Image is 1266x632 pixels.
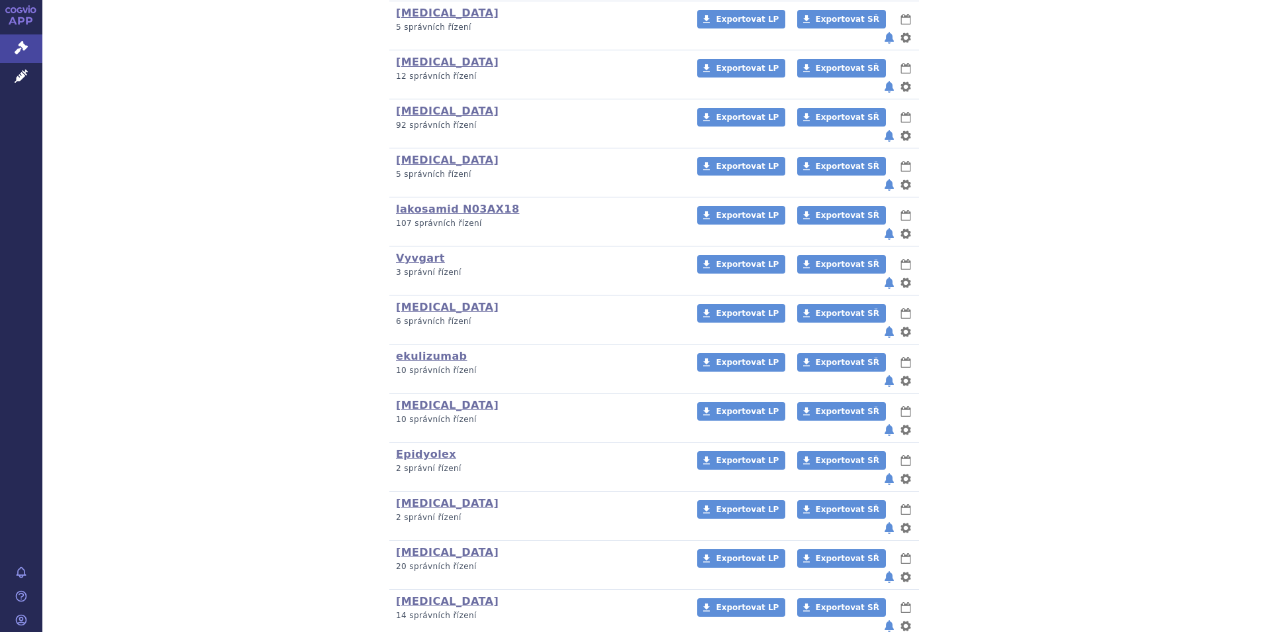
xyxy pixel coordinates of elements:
[899,128,912,144] button: nastavení
[899,501,912,517] button: lhůty
[899,452,912,468] button: lhůty
[716,603,779,612] span: Exportovat LP
[396,56,499,68] a: [MEDICAL_DATA]
[899,305,912,321] button: lhůty
[396,512,680,523] p: 2 správní řízení
[899,226,912,242] button: nastavení
[883,471,896,487] button: notifikace
[396,252,445,264] a: Vyvgart
[883,569,896,585] button: notifikace
[697,157,785,176] a: Exportovat LP
[899,600,912,615] button: lhůty
[797,353,886,372] a: Exportovat SŘ
[697,206,785,225] a: Exportovat LP
[697,10,785,28] a: Exportovat LP
[797,598,886,617] a: Exportovat SŘ
[883,324,896,340] button: notifikace
[697,402,785,421] a: Exportovat LP
[883,275,896,291] button: notifikace
[816,64,879,73] span: Exportovat SŘ
[816,162,879,171] span: Exportovat SŘ
[797,206,886,225] a: Exportovat SŘ
[899,79,912,95] button: nastavení
[716,309,779,318] span: Exportovat LP
[396,546,499,558] a: [MEDICAL_DATA]
[697,353,785,372] a: Exportovat LP
[899,471,912,487] button: nastavení
[816,603,879,612] span: Exportovat SŘ
[396,365,680,376] p: 10 správních řízení
[899,158,912,174] button: lhůty
[816,358,879,367] span: Exportovat SŘ
[396,71,680,82] p: 12 správních řízení
[716,358,779,367] span: Exportovat LP
[396,154,499,166] a: [MEDICAL_DATA]
[816,260,879,269] span: Exportovat SŘ
[716,505,779,514] span: Exportovat LP
[697,549,785,568] a: Exportovat LP
[797,10,886,28] a: Exportovat SŘ
[883,79,896,95] button: notifikace
[899,569,912,585] button: nastavení
[816,407,879,416] span: Exportovat SŘ
[899,403,912,419] button: lhůty
[816,505,879,514] span: Exportovat SŘ
[396,203,519,215] a: lakosamid N03AX18
[899,60,912,76] button: lhůty
[716,162,779,171] span: Exportovat LP
[396,105,499,117] a: [MEDICAL_DATA]
[899,109,912,125] button: lhůty
[883,226,896,242] button: notifikace
[883,422,896,438] button: notifikace
[797,304,886,323] a: Exportovat SŘ
[396,218,680,229] p: 107 správních řízení
[816,554,879,563] span: Exportovat SŘ
[396,22,680,33] p: 5 správních řízení
[716,456,779,465] span: Exportovat LP
[899,177,912,193] button: nastavení
[899,373,912,389] button: nastavení
[899,256,912,272] button: lhůty
[396,561,680,572] p: 20 správních řízení
[396,448,456,460] a: Epidyolex
[716,64,779,73] span: Exportovat LP
[396,463,680,474] p: 2 správní řízení
[899,422,912,438] button: nastavení
[697,108,785,127] a: Exportovat LP
[816,309,879,318] span: Exportovat SŘ
[883,177,896,193] button: notifikace
[899,11,912,27] button: lhůty
[816,15,879,24] span: Exportovat SŘ
[697,451,785,470] a: Exportovat LP
[396,267,680,278] p: 3 správní řízení
[396,120,680,131] p: 92 správních řízení
[899,207,912,223] button: lhůty
[396,169,680,180] p: 5 správních řízení
[396,610,680,621] p: 14 správních řízení
[697,59,785,78] a: Exportovat LP
[883,520,896,536] button: notifikace
[899,354,912,370] button: lhůty
[797,157,886,176] a: Exportovat SŘ
[716,260,779,269] span: Exportovat LP
[697,255,785,274] a: Exportovat LP
[883,373,896,389] button: notifikace
[797,549,886,568] a: Exportovat SŘ
[797,451,886,470] a: Exportovat SŘ
[716,407,779,416] span: Exportovat LP
[797,500,886,519] a: Exportovat SŘ
[396,316,680,327] p: 6 správních řízení
[797,59,886,78] a: Exportovat SŘ
[883,128,896,144] button: notifikace
[716,554,779,563] span: Exportovat LP
[396,301,499,313] a: [MEDICAL_DATA]
[396,399,499,411] a: [MEDICAL_DATA]
[899,30,912,46] button: nastavení
[816,113,879,122] span: Exportovat SŘ
[899,551,912,566] button: lhůty
[883,30,896,46] button: notifikace
[396,7,499,19] a: [MEDICAL_DATA]
[899,324,912,340] button: nastavení
[899,275,912,291] button: nastavení
[816,456,879,465] span: Exportovat SŘ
